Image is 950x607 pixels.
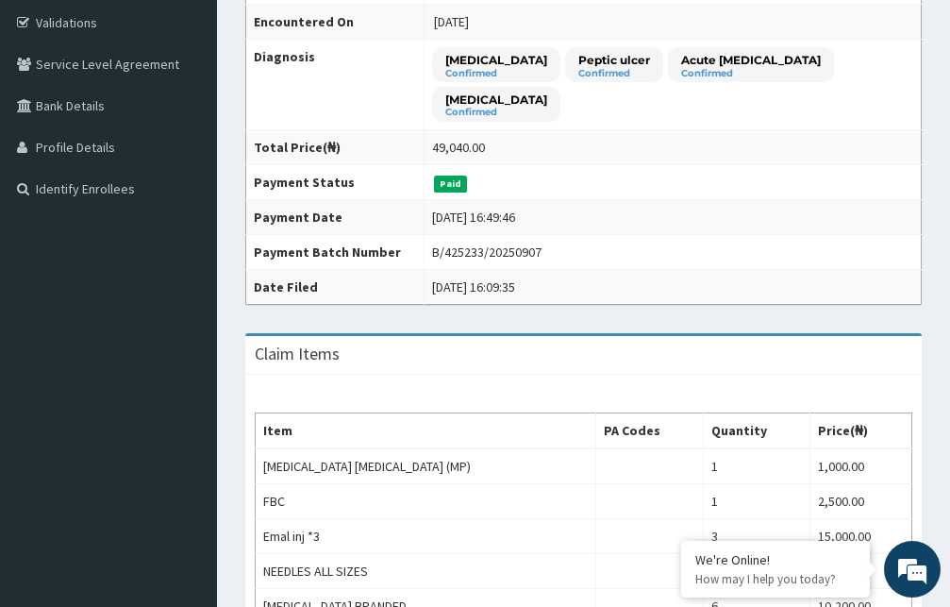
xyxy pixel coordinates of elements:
[434,176,468,193] span: Paid
[256,484,596,519] td: FBC
[695,571,856,587] p: How may I help you today?
[246,5,425,40] th: Encountered On
[809,484,911,519] td: 2,500.00
[809,448,911,484] td: 1,000.00
[246,130,425,165] th: Total Price(₦)
[445,52,547,68] p: [MEDICAL_DATA]
[703,413,809,449] th: Quantity
[809,519,911,554] td: 15,000.00
[432,278,515,296] div: [DATE] 16:09:35
[578,52,650,68] p: Peptic ulcer
[256,448,596,484] td: [MEDICAL_DATA] [MEDICAL_DATA] (MP)
[445,108,547,117] small: Confirmed
[809,413,911,449] th: Price(₦)
[256,519,596,554] td: Emal inj *3
[578,69,650,78] small: Confirmed
[246,165,425,200] th: Payment Status
[434,13,469,30] span: [DATE]
[681,52,821,68] p: Acute [MEDICAL_DATA]
[246,235,425,270] th: Payment Batch Number
[246,40,425,130] th: Diagnosis
[256,554,596,589] td: NEEDLES ALL SIZES
[246,270,425,305] th: Date Filed
[445,69,547,78] small: Confirmed
[703,519,809,554] td: 3
[681,69,821,78] small: Confirmed
[695,551,856,568] div: We're Online!
[246,200,425,235] th: Payment Date
[432,138,485,157] div: 49,040.00
[432,208,515,227] div: [DATE] 16:49:46
[255,346,340,363] h3: Claim Items
[703,484,809,519] td: 1
[256,413,596,449] th: Item
[445,92,547,108] p: [MEDICAL_DATA]
[703,448,809,484] td: 1
[432,243,542,261] div: B/425233/20250907
[595,413,703,449] th: PA Codes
